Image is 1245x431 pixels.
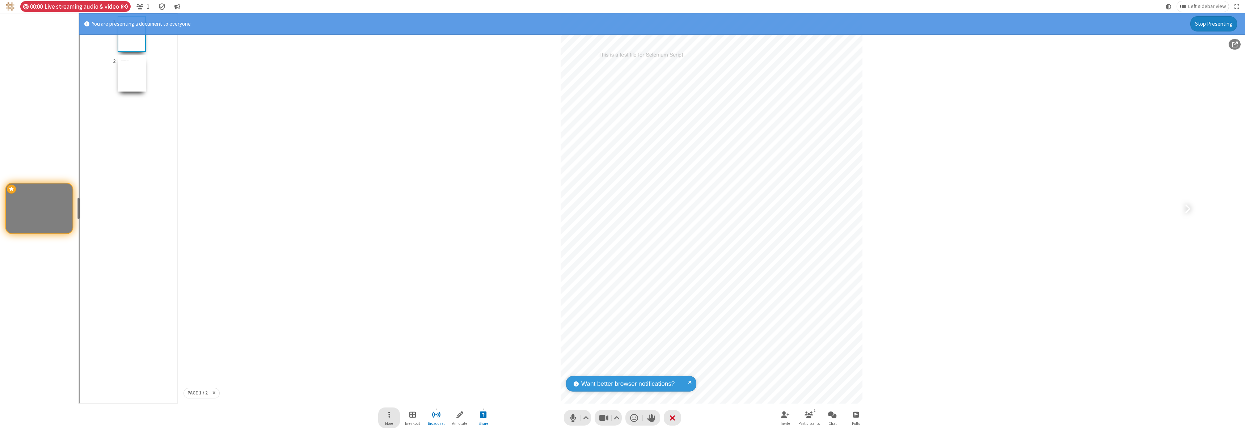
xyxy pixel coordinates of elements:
[77,198,80,219] div: resize
[664,410,681,426] button: End or leave meeting
[798,421,820,426] span: Participants
[1184,203,1190,214] button: Next page (→)
[1190,16,1237,31] button: Stop Presenting
[155,1,169,12] div: Meeting details Encryption enabled
[852,421,860,426] span: Polls
[385,421,393,426] span: More
[118,55,145,92] img: 2.jpg
[134,1,152,12] button: Open participant list
[643,410,660,426] button: Raise hand
[828,421,837,426] span: Chat
[1188,4,1226,9] span: Left sidebar view
[452,421,467,426] span: Annotate
[625,410,643,426] button: Send a reaction
[210,388,218,398] button: Stop presenting
[1232,1,1242,12] button: Fullscreen
[147,3,149,10] span: 1
[612,410,622,426] button: Video setting
[113,57,116,90] span: 2
[449,407,470,428] button: Start annotating shared document
[1228,39,1241,50] button: Popout into another window
[6,2,14,11] img: QA Selenium DO NOT DELETE OR CHANGE
[781,421,790,426] span: Invite
[378,407,400,428] button: Open menu
[472,407,494,428] button: Stop presentation
[478,421,488,426] span: Share
[30,3,43,10] span: 00:00
[812,407,818,414] div: 1
[564,410,591,426] button: Mute (⌘+Shift+A)
[402,407,423,428] button: Manage Breakout Rooms
[798,407,820,428] button: Open participant list
[581,379,675,389] span: Want better browser notifications?
[775,407,796,428] button: Invite participants (⌘+Shift+I)
[428,421,445,426] span: Broadcast
[172,1,183,12] button: Conversation
[1232,41,1238,47] span: Popout into another window
[595,410,622,426] button: Stop video (⌘+Shift+V)
[1163,1,1174,12] button: Using system theme
[121,4,128,10] span: Auto broadcast is active
[405,421,420,426] span: Breakout
[1177,1,1229,12] button: Change layout
[425,407,447,428] button: Stop broadcast
[20,1,131,12] div: Timer
[822,407,843,428] button: Open chat
[581,410,591,426] button: Audio settings
[84,20,191,28] p: You are presenting a document to everyone
[45,3,128,10] span: Live streaming audio & video
[845,407,867,428] button: Open poll
[185,388,210,398] div: Page 1 / 2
